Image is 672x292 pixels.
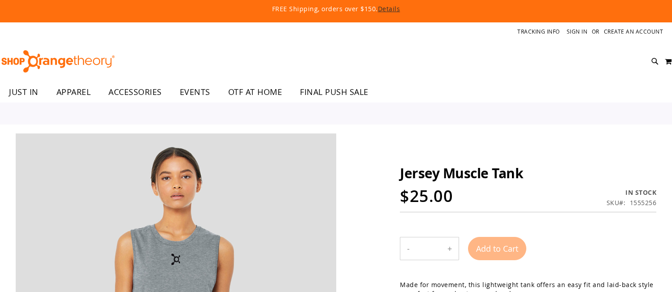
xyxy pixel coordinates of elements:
span: $25.00 [400,185,453,207]
div: Availability [607,188,657,197]
span: APPAREL [56,82,91,102]
a: EVENTS [171,82,219,103]
span: OTF AT HOME [228,82,282,102]
div: 1555256 [630,198,657,207]
span: EVENTS [180,82,210,102]
a: OTF AT HOME [219,82,291,103]
a: ACCESSORIES [100,82,171,103]
p: FREE Shipping, orders over $150. [67,4,605,13]
a: Sign In [567,28,588,35]
a: Tracking Info [517,28,560,35]
a: APPAREL [48,82,100,102]
span: JUST IN [9,82,39,102]
button: Decrease product quantity [400,237,416,260]
strong: SKU [607,198,626,207]
a: Details [378,4,400,13]
button: Increase product quantity [441,237,459,260]
a: FINAL PUSH SALE [291,82,377,103]
input: Product quantity [416,238,441,259]
a: Create an Account [604,28,663,35]
span: Jersey Muscle Tank [400,164,523,182]
span: FINAL PUSH SALE [300,82,369,102]
span: ACCESSORIES [108,82,162,102]
div: In stock [607,188,657,197]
